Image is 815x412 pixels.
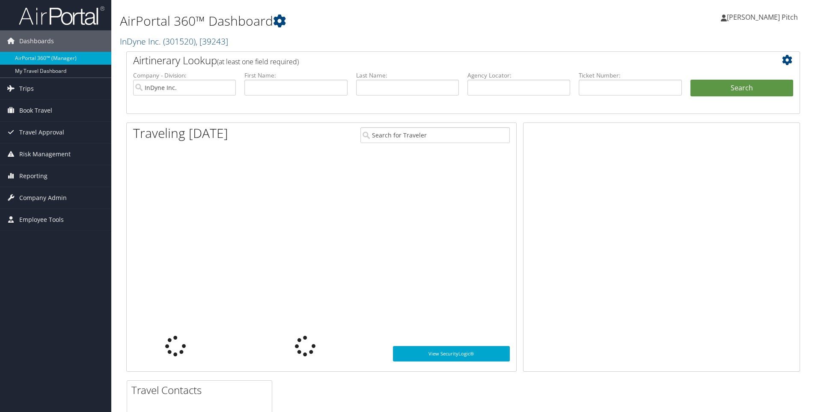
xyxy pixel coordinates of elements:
[19,165,48,187] span: Reporting
[393,346,510,361] a: View SecurityLogic®
[133,53,737,68] h2: Airtinerary Lookup
[19,209,64,230] span: Employee Tools
[579,71,681,80] label: Ticket Number:
[217,57,299,66] span: (at least one field required)
[727,12,798,22] span: [PERSON_NAME] Pitch
[196,36,228,47] span: , [ 39243 ]
[356,71,459,80] label: Last Name:
[133,71,236,80] label: Company - Division:
[467,71,570,80] label: Agency Locator:
[120,36,228,47] a: InDyne Inc.
[133,124,228,142] h1: Traveling [DATE]
[19,143,71,165] span: Risk Management
[690,80,793,97] button: Search
[360,127,510,143] input: Search for Traveler
[19,6,104,26] img: airportal-logo.png
[721,4,806,30] a: [PERSON_NAME] Pitch
[19,78,34,99] span: Trips
[163,36,196,47] span: ( 301520 )
[19,100,52,121] span: Book Travel
[19,187,67,209] span: Company Admin
[120,12,577,30] h1: AirPortal 360™ Dashboard
[19,122,64,143] span: Travel Approval
[19,30,54,52] span: Dashboards
[131,383,272,397] h2: Travel Contacts
[244,71,347,80] label: First Name:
